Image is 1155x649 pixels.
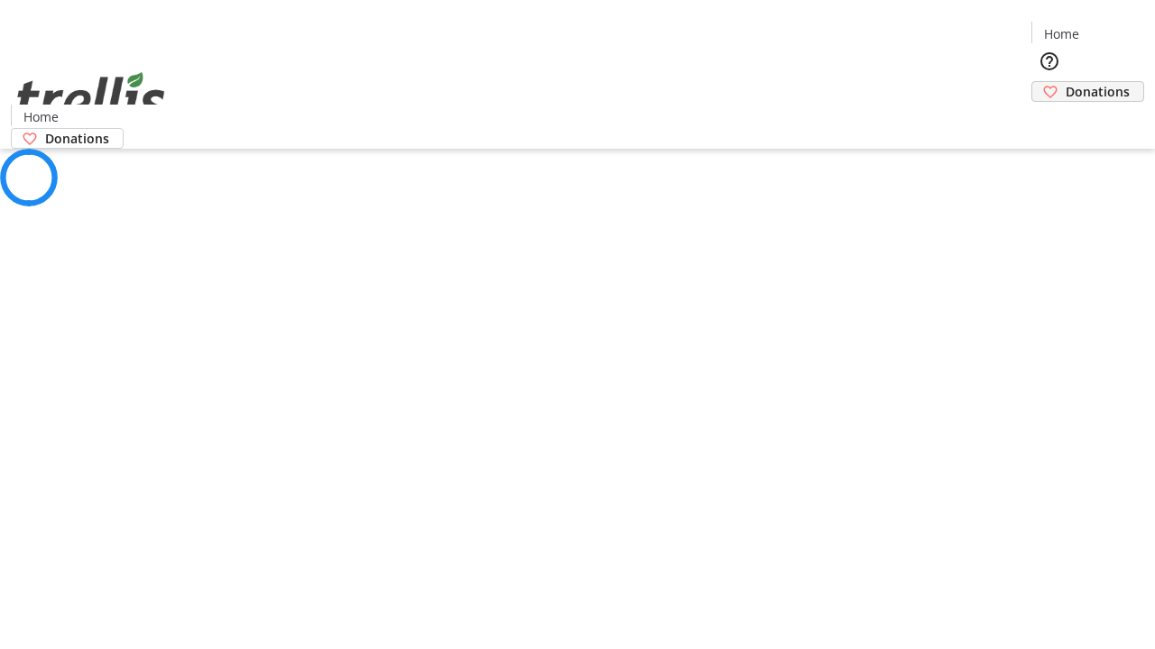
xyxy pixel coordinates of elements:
[1031,81,1144,102] a: Donations
[11,52,171,142] img: Orient E2E Organization 62PuBA5FJd's Logo
[11,128,124,149] a: Donations
[1032,24,1090,43] a: Home
[1031,102,1067,138] button: Cart
[45,129,109,148] span: Donations
[12,107,69,126] a: Home
[23,107,59,126] span: Home
[1044,24,1079,43] span: Home
[1031,43,1067,79] button: Help
[1066,82,1130,101] span: Donations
